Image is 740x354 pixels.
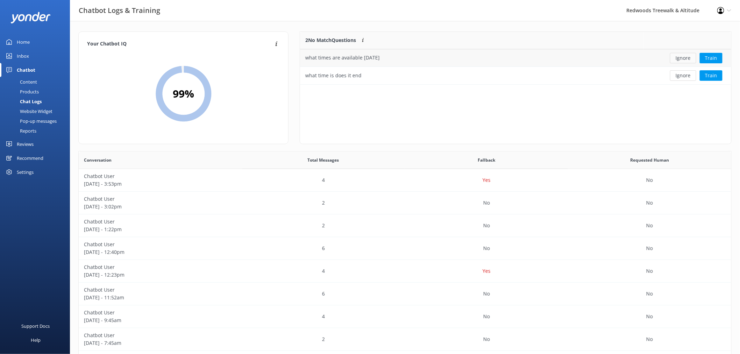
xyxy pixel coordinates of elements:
[84,317,237,324] p: [DATE] - 9:45am
[4,106,70,116] a: Website Widget
[4,116,70,126] a: Pop-up messages
[87,40,273,48] h4: Your Chatbot IQ
[300,49,731,84] div: grid
[84,218,237,226] p: Chatbot User
[22,319,50,333] div: Support Docs
[4,87,39,97] div: Products
[4,126,36,136] div: Reports
[305,72,362,79] div: what time is does it end
[17,137,34,151] div: Reviews
[17,49,29,63] div: Inbox
[84,241,237,248] p: Chatbot User
[84,203,237,211] p: [DATE] - 3:02pm
[79,237,731,260] div: row
[305,36,356,44] p: 2 No Match Questions
[670,70,696,81] button: Ignore
[483,267,491,275] p: Yes
[300,49,731,67] div: row
[322,313,325,320] p: 4
[483,313,490,320] p: No
[646,199,653,207] p: No
[646,313,653,320] p: No
[4,126,70,136] a: Reports
[300,67,731,84] div: row
[79,169,731,192] div: row
[322,245,325,252] p: 6
[322,176,325,184] p: 4
[79,328,731,351] div: row
[4,106,52,116] div: Website Widget
[10,12,51,23] img: yonder-white-logo.png
[79,5,160,16] h3: Chatbot Logs & Training
[17,165,34,179] div: Settings
[483,222,490,229] p: No
[700,53,723,63] button: Train
[84,180,237,188] p: [DATE] - 3:53pm
[4,97,42,106] div: Chat Logs
[478,157,495,163] span: Fallback
[84,294,237,302] p: [DATE] - 11:52am
[646,335,653,343] p: No
[4,77,70,87] a: Content
[646,222,653,229] p: No
[17,35,30,49] div: Home
[322,222,325,229] p: 2
[79,283,731,305] div: row
[4,87,70,97] a: Products
[84,286,237,294] p: Chatbot User
[79,192,731,214] div: row
[84,332,237,339] p: Chatbot User
[4,77,37,87] div: Content
[79,260,731,283] div: row
[483,199,490,207] p: No
[646,290,653,298] p: No
[483,335,490,343] p: No
[322,290,325,298] p: 6
[670,53,696,63] button: Ignore
[17,151,43,165] div: Recommend
[84,271,237,279] p: [DATE] - 12:23pm
[483,290,490,298] p: No
[84,309,237,317] p: Chatbot User
[646,176,653,184] p: No
[322,335,325,343] p: 2
[483,245,490,252] p: No
[84,157,112,163] span: Conversation
[4,116,57,126] div: Pop-up messages
[173,85,194,102] h2: 99 %
[700,70,723,81] button: Train
[322,267,325,275] p: 4
[646,245,653,252] p: No
[31,333,41,347] div: Help
[17,63,35,77] div: Chatbot
[84,263,237,271] p: Chatbot User
[79,214,731,237] div: row
[646,267,653,275] p: No
[84,172,237,180] p: Chatbot User
[79,305,731,328] div: row
[483,176,491,184] p: Yes
[308,157,339,163] span: Total Messages
[305,54,380,62] div: what times are available [DATE]
[84,195,237,203] p: Chatbot User
[84,226,237,233] p: [DATE] - 1:22pm
[4,97,70,106] a: Chat Logs
[630,157,669,163] span: Requested Human
[322,199,325,207] p: 2
[84,248,237,256] p: [DATE] - 12:40pm
[84,339,237,347] p: [DATE] - 7:45am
